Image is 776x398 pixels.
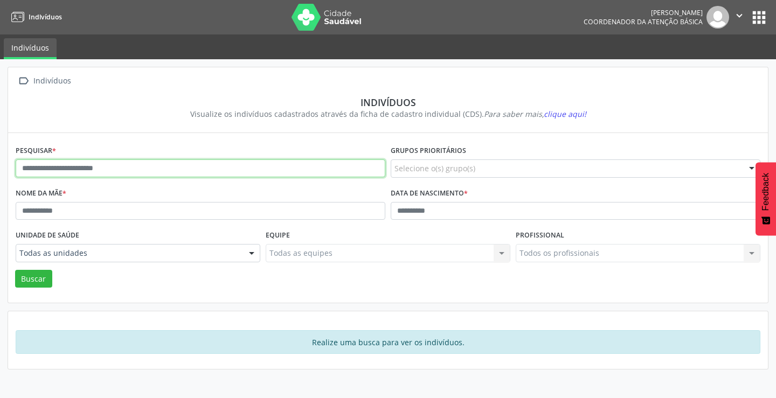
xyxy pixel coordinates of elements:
label: Data de nascimento [391,185,468,202]
i: Para saber mais, [484,109,586,119]
div: Indivíduos [23,96,753,108]
div: [PERSON_NAME] [584,8,703,17]
button: Buscar [15,270,52,288]
img: img [706,6,729,29]
button: Feedback - Mostrar pesquisa [756,162,776,235]
div: Visualize os indivíduos cadastrados através da ficha de cadastro individual (CDS). [23,108,753,120]
label: Pesquisar [16,143,56,159]
span: Indivíduos [29,12,62,22]
span: Coordenador da Atenção Básica [584,17,703,26]
label: Grupos prioritários [391,143,466,159]
div: Indivíduos [31,73,73,89]
div: Realize uma busca para ver os indivíduos. [16,330,760,354]
label: Profissional [516,227,564,244]
span: Selecione o(s) grupo(s) [394,163,475,174]
span: Todas as unidades [19,248,238,259]
i:  [16,73,31,89]
label: Unidade de saúde [16,227,79,244]
label: Nome da mãe [16,185,66,202]
a: Indivíduos [4,38,57,59]
span: clique aqui! [544,109,586,119]
label: Equipe [266,227,290,244]
a:  Indivíduos [16,73,73,89]
i:  [733,10,745,22]
span: Feedback [761,173,771,211]
button: apps [750,8,768,27]
button:  [729,6,750,29]
a: Indivíduos [8,8,62,26]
